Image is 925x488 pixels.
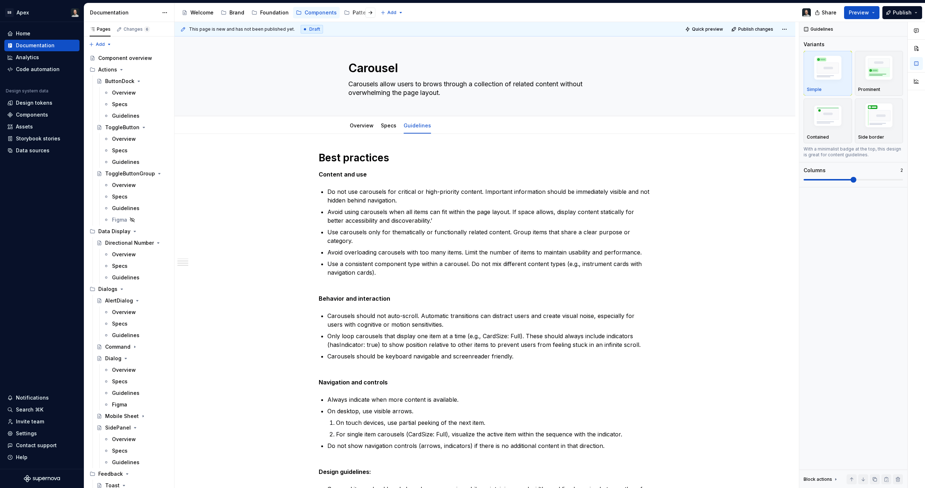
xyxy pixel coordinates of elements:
div: Overview [112,89,136,96]
p: Only loop carousels that display one item at a time (e.g., CardSize: Full). These should always i... [327,332,651,349]
div: Documentation [90,9,158,16]
div: SidePanel [105,424,131,431]
button: Help [4,452,79,463]
button: placeholderProminent [855,51,903,96]
strong: Navigation and controls [319,379,388,386]
img: Niklas Quitzau [802,8,811,17]
div: Dialogs [87,283,171,295]
p: Prominent [858,87,880,92]
div: Figma [112,401,127,408]
img: Niklas Quitzau [71,8,79,17]
div: Components [305,9,337,16]
a: Specs [100,260,171,272]
div: Specs [112,147,128,154]
textarea: Carousels allow users to brows through a collection of related content without overwhelming the p... [347,78,620,99]
a: Guidelines [100,202,171,214]
a: Guidelines [100,156,171,168]
a: Data sources [4,145,79,156]
a: Guidelines [404,122,431,128]
a: Home [4,28,79,39]
p: Carousels should not auto-scroll. Automatic transitions can distract users and create visual nois... [327,311,651,329]
span: 6 [144,26,150,32]
div: Figma [112,216,127,223]
a: SidePanel [94,422,171,433]
a: Specs [100,191,171,202]
div: Analytics [16,54,39,61]
img: placeholder [807,53,849,85]
span: Share [822,9,836,16]
a: Specs [100,376,171,387]
div: Overview [112,182,136,189]
strong: Behavior and interaction [319,295,390,302]
div: ButtonDock [105,78,134,85]
img: placeholder [807,103,849,131]
img: placeholder [858,101,900,132]
a: Overview [100,133,171,145]
div: Design system data [6,88,48,94]
textarea: Carousel [347,60,620,77]
button: Publish [882,6,922,19]
div: Mobile Sheet [105,413,139,420]
a: ToggleButton [94,122,171,133]
div: Data Display [98,228,130,235]
p: Always indicate when more content is available. [327,395,651,404]
a: Figma [100,399,171,410]
p: Simple [807,87,822,92]
div: SB [5,8,14,17]
div: ToggleButtonGroup [105,170,155,177]
div: With a minimalist badge at the top, this design is great for content guidelines. [804,146,903,158]
div: Welcome [190,9,214,16]
span: Publish changes [738,26,773,32]
p: Use a consistent component type within a carousel. Do not mix different content types (e.g., inst... [327,260,651,277]
button: placeholderContained [804,99,852,143]
span: Preview [849,9,869,16]
a: Guidelines [100,457,171,468]
button: Preview [844,6,879,19]
a: Directional Number [94,237,171,249]
div: Data sources [16,147,50,154]
a: Figma [100,214,171,226]
span: Add [96,42,105,47]
p: Do not show navigation controls (arrows, indicators) if there is no additional content in that di... [327,441,651,450]
div: Dialogs [98,286,117,293]
a: Specs [381,122,396,128]
a: Guidelines [100,387,171,399]
a: Overview [100,433,171,445]
a: Specs [100,318,171,330]
button: Contact support [4,440,79,451]
div: Overview [112,135,136,143]
p: Avoid overloading carousels with too many items. Limit the number of items to maintain usability ... [327,248,651,257]
p: For single item carousels (CardSize: Full), visualize the active item within the sequence with th... [336,430,651,439]
div: Guidelines [112,205,139,212]
div: Feedback [98,470,123,478]
a: Welcome [179,7,216,18]
div: Settings [16,430,37,437]
a: Guidelines [100,110,171,122]
div: Guidelines [112,274,139,281]
a: Guidelines [100,272,171,283]
button: placeholderSide border [855,99,903,143]
a: Invite team [4,416,79,427]
div: Overview [112,366,136,374]
button: placeholderSimple [804,51,852,96]
a: Components [293,7,340,18]
button: Add [378,8,405,18]
button: Publish changes [729,24,776,34]
h1: Best practices [319,151,651,164]
a: Overview [100,249,171,260]
svg: Supernova Logo [24,475,60,482]
div: Actions [87,64,171,75]
button: Search ⌘K [4,404,79,415]
a: Design tokens [4,97,79,109]
a: Patterns [341,7,377,18]
div: Specs [112,447,128,454]
div: Columns [804,167,826,174]
div: Specs [112,320,128,327]
div: AlertDialog [105,297,133,304]
a: ButtonDock [94,75,171,87]
a: Documentation [4,40,79,51]
img: placeholder [858,53,900,85]
a: Overview [100,306,171,318]
div: Overview [112,436,136,443]
div: ToggleButton [105,124,139,131]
